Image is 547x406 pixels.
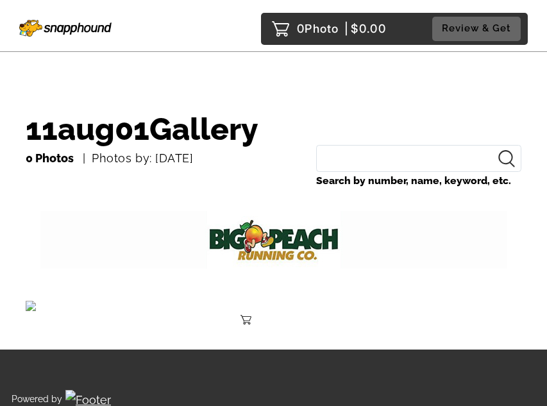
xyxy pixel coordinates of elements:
[305,19,339,39] span: Photo
[83,148,194,169] p: Photos by: [DATE]
[40,211,507,269] img: 172%2F11aug01%2Fgallery%2Fundefined%2Fmobile.jpg
[26,113,521,145] h1: 11aug01Gallery
[432,17,525,40] a: Review & Get
[19,15,112,37] img: Snapphound Logo
[316,172,521,190] label: Search by number, name, keyword, etc.
[297,19,386,39] p: 0 $0.00
[432,17,521,40] button: Review & Get
[344,22,349,35] span: |
[26,148,74,169] p: 0 Photos
[32,291,63,311] p: $0.00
